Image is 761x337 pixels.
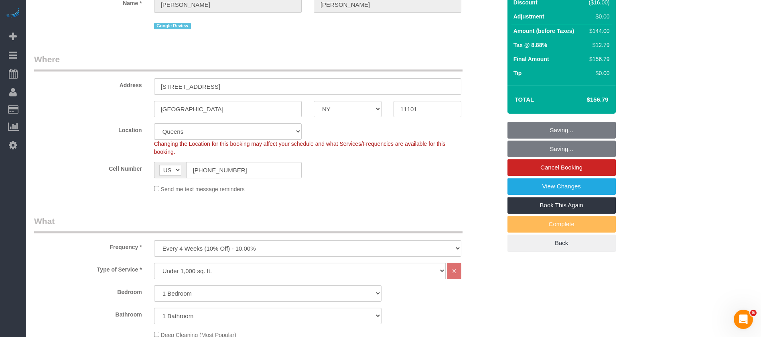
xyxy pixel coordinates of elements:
label: Address [28,78,148,89]
label: Amount (before Taxes) [513,27,574,35]
div: $0.00 [586,69,610,77]
div: $156.79 [586,55,610,63]
img: Automaid Logo [5,8,21,19]
input: Zip Code [394,101,461,117]
label: Adjustment [513,12,544,20]
label: Tax @ 8.88% [513,41,547,49]
label: Tip [513,69,522,77]
label: Final Amount [513,55,549,63]
label: Type of Service * [28,263,148,274]
strong: Total [515,96,534,103]
iframe: Intercom live chat [734,310,753,329]
span: Google Review [154,23,191,29]
label: Location [28,123,148,134]
label: Bedroom [28,285,148,296]
a: Cancel Booking [507,159,616,176]
label: Bathroom [28,308,148,319]
label: Cell Number [28,162,148,173]
legend: What [34,215,463,233]
input: Cell Number [186,162,302,178]
span: Send me text message reminders [161,186,245,192]
a: Book This Again [507,197,616,214]
a: Back [507,235,616,251]
div: $144.00 [586,27,610,35]
div: $0.00 [586,12,610,20]
span: Changing the Location for this booking may affect your schedule and what Services/Frequencies are... [154,141,446,155]
label: Frequency * [28,240,148,251]
div: $12.79 [586,41,610,49]
input: City [154,101,302,117]
span: 5 [750,310,757,316]
legend: Where [34,53,463,71]
h4: $156.79 [562,96,608,103]
a: View Changes [507,178,616,195]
